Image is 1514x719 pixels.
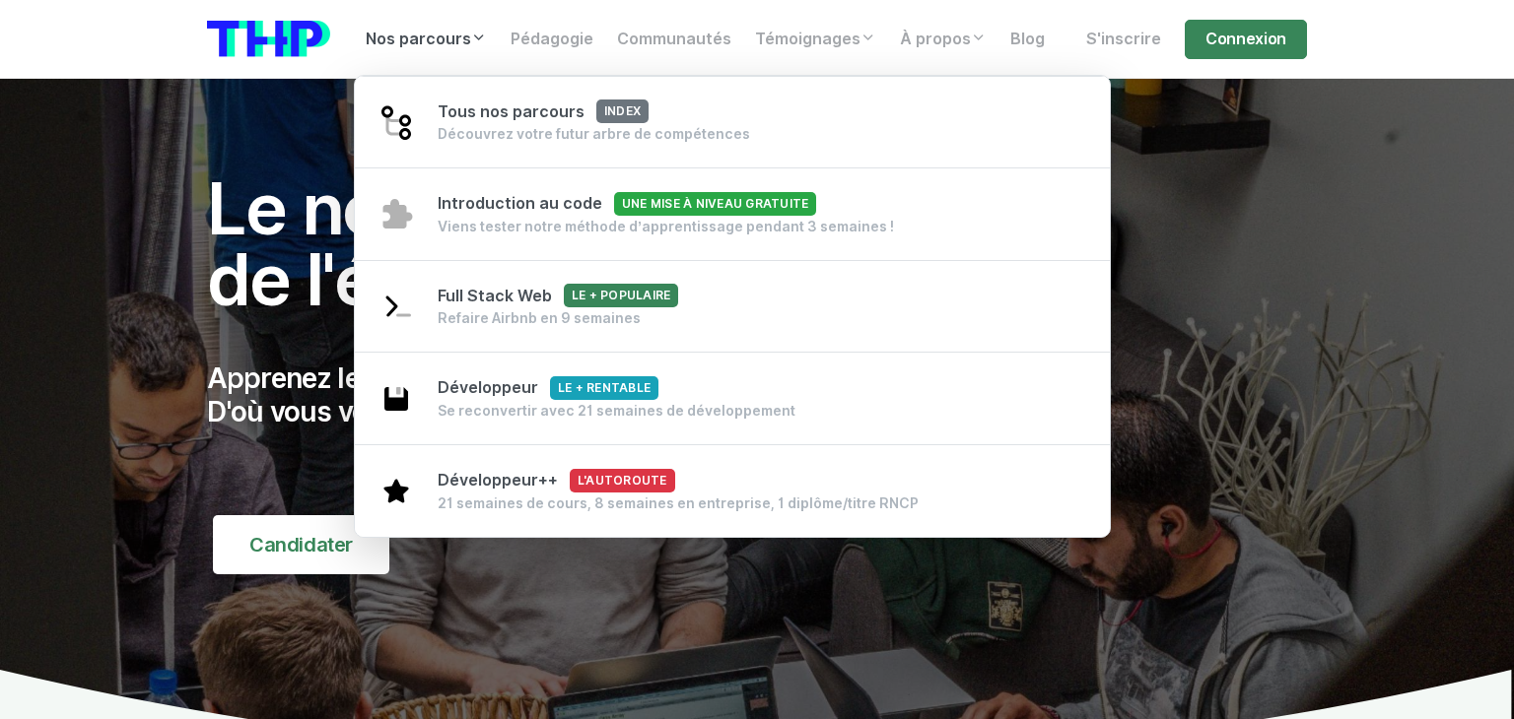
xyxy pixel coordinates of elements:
span: Tous nos parcours [438,102,649,121]
a: Blog [998,20,1057,59]
img: logo [207,21,330,57]
span: Développeur++ [438,471,675,490]
div: Refaire Airbnb en 9 semaines [438,308,678,328]
span: Introduction au code [438,194,816,213]
a: Introduction au codeUne mise à niveau gratuite Viens tester notre méthode d’apprentissage pendant... [355,167,1110,261]
a: À propos [888,20,998,59]
a: Pédagogie [499,20,605,59]
span: Le + populaire [564,284,678,307]
a: S'inscrire [1074,20,1173,59]
a: Full Stack WebLe + populaire Refaire Airbnb en 9 semaines [355,260,1110,354]
span: Le + rentable [550,376,658,400]
img: save-2003ce5719e3e880618d2f866ea23079.svg [378,381,414,417]
div: Découvrez votre futur arbre de compétences [438,124,750,144]
span: Une mise à niveau gratuite [614,192,816,216]
img: puzzle-4bde4084d90f9635442e68fcf97b7805.svg [378,196,414,231]
a: Tous nos parcoursindex Découvrez votre futur arbre de compétences [355,76,1110,169]
h1: Le nouveau standard de l'éducation. [207,173,932,315]
span: index [596,99,649,123]
img: terminal-92af89cfa8d47c02adae11eb3e7f907c.svg [378,289,414,324]
img: star-1b1639e91352246008672c7d0108e8fd.svg [378,473,414,508]
a: Nos parcours [354,20,499,59]
div: Se reconvertir avec 21 semaines de développement [438,401,795,421]
img: git-4-38d7f056ac829478e83c2c2dd81de47b.svg [378,104,414,140]
a: DéveloppeurLe + rentable Se reconvertir avec 21 semaines de développement [355,352,1110,445]
a: Développeur++L'autoroute 21 semaines de cours, 8 semaines en entreprise, 1 diplôme/titre RNCP [355,444,1110,537]
span: Full Stack Web [438,287,678,305]
div: 21 semaines de cours, 8 semaines en entreprise, 1 diplôme/titre RNCP [438,493,919,513]
a: Communautés [605,20,743,59]
a: Candidater [213,515,389,574]
a: Connexion [1185,20,1307,59]
div: Viens tester notre méthode d’apprentissage pendant 3 semaines ! [438,217,894,236]
a: Témoignages [743,20,888,59]
span: Développeur [438,378,658,397]
span: L'autoroute [570,469,675,492]
p: Apprenez les compétences D'où vous voulez, en communauté. [207,362,932,428]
